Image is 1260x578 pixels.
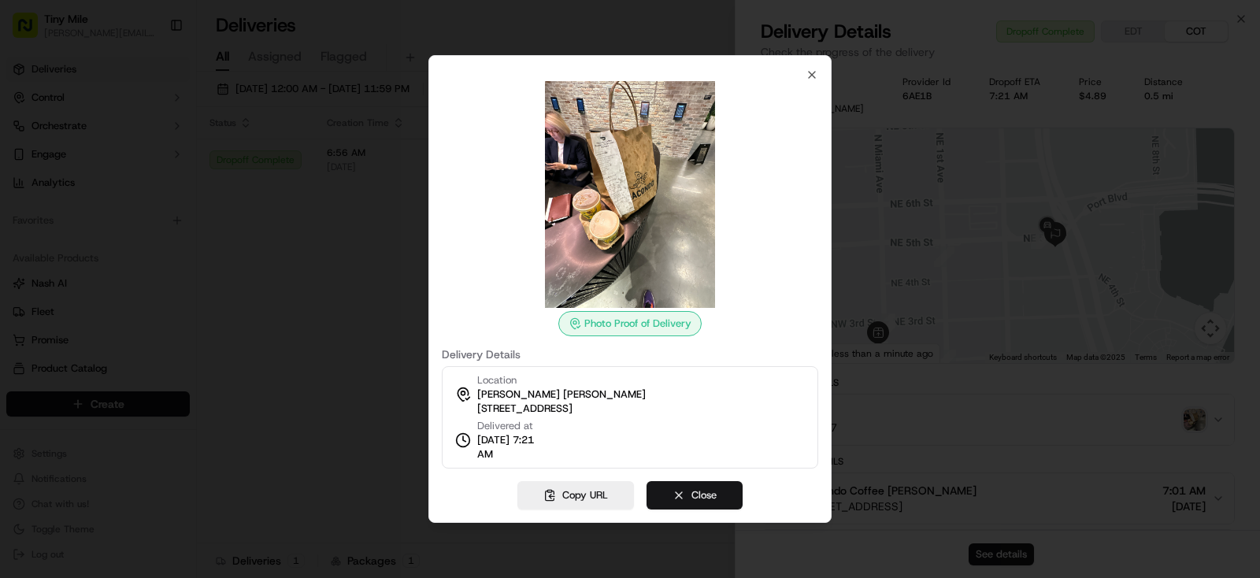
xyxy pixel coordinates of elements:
[133,230,146,243] div: 💻
[157,267,191,279] span: Pylon
[111,266,191,279] a: Powered byPylon
[268,155,287,174] button: Start new chat
[477,433,550,461] span: [DATE] 7:21 AM
[9,222,127,250] a: 📗Knowledge Base
[558,311,702,336] div: Photo Proof of Delivery
[442,349,818,360] label: Delivery Details
[16,63,287,88] p: Welcome 👋
[477,402,573,416] span: [STREET_ADDRESS]
[477,373,517,387] span: Location
[16,150,44,179] img: 1736555255976-a54dd68f-1ca7-489b-9aae-adbdc363a1c4
[16,230,28,243] div: 📗
[16,16,47,47] img: Nash
[54,150,258,166] div: Start new chat
[477,387,646,402] span: [PERSON_NAME] [PERSON_NAME]
[41,102,283,118] input: Got a question? Start typing here...
[127,222,259,250] a: 💻API Documentation
[517,81,743,308] img: photo_proof_of_delivery image
[31,228,120,244] span: Knowledge Base
[477,419,550,433] span: Delivered at
[54,166,199,179] div: We're available if you need us!
[647,481,743,509] button: Close
[517,481,634,509] button: Copy URL
[149,228,253,244] span: API Documentation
